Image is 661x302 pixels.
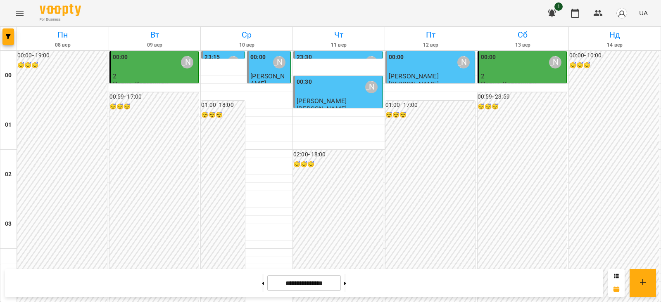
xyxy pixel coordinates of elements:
[18,28,107,41] h6: Пн
[365,81,378,93] div: Олійник Валентин
[250,72,285,87] span: [PERSON_NAME]
[549,56,561,68] div: Олійник Валентин
[10,3,30,23] button: Menu
[294,28,383,41] h6: Чт
[5,71,12,80] h6: 00
[113,53,128,62] label: 00:00
[113,73,197,80] p: 2
[481,53,496,62] label: 00:00
[113,80,168,87] p: Парне_Катериняк
[389,53,404,62] label: 00:00
[297,78,312,87] label: 00:30
[478,28,568,41] h6: Сб
[181,56,193,68] div: Олійник Валентин
[481,80,536,87] p: Парне_Катериняк
[293,150,383,159] h6: 02:00 - 18:00
[17,51,107,60] h6: 00:00 - 19:00
[478,92,567,101] h6: 00:59 - 23:59
[570,41,659,49] h6: 14 вер
[639,9,648,17] span: UA
[297,53,312,62] label: 23:30
[616,7,628,19] img: avatar_s.png
[293,160,383,169] h6: 😴😴😴
[40,4,81,16] img: Voopty Logo
[365,56,378,68] div: Олійник Валентин
[386,28,476,41] h6: Пт
[385,101,475,110] h6: 01:00 - 17:00
[297,105,347,112] p: [PERSON_NAME]
[481,73,565,80] p: 2
[201,101,245,110] h6: 01:00 - 18:00
[40,17,81,22] span: For Business
[457,56,470,68] div: Олійник Валентин
[294,41,383,49] h6: 11 вер
[569,61,659,70] h6: 😴😴😴
[297,97,347,105] span: [PERSON_NAME]
[109,102,199,111] h6: 😴😴😴
[201,111,245,120] h6: 😴😴😴
[386,41,476,49] h6: 12 вер
[110,28,200,41] h6: Вт
[202,28,291,41] h6: Ср
[18,41,107,49] h6: 08 вер
[478,102,567,111] h6: 😴😴😴
[273,56,285,68] div: Олійник Валентин
[5,120,12,130] h6: 01
[227,56,240,68] div: Олійник Валентин
[110,41,200,49] h6: 09 вер
[570,28,659,41] h6: Нд
[389,80,439,87] p: [PERSON_NAME]
[569,51,659,60] h6: 00:00 - 10:00
[204,53,220,62] label: 23:15
[109,92,199,101] h6: 00:59 - 17:00
[5,219,12,229] h6: 03
[202,41,291,49] h6: 10 вер
[554,2,563,11] span: 1
[5,170,12,179] h6: 02
[385,111,475,120] h6: 😴😴😴
[17,61,107,70] h6: 😴😴😴
[389,72,439,80] span: [PERSON_NAME]
[636,5,651,21] button: UA
[478,41,568,49] h6: 13 вер
[250,53,266,62] label: 00:00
